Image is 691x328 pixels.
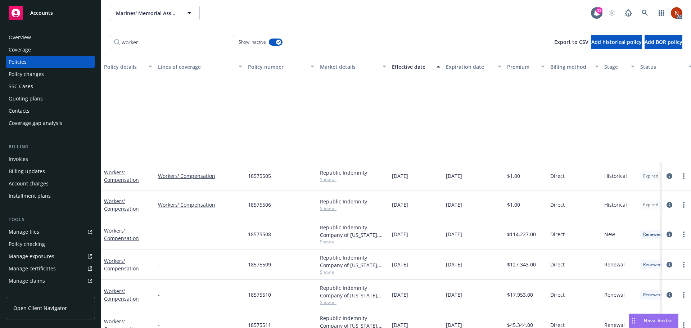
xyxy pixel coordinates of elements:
a: circleInformation [665,230,674,239]
a: Workers' Compensation [104,198,139,212]
div: Billing [6,143,95,150]
button: Premium [504,58,547,75]
a: circleInformation [665,260,674,269]
button: Add BOR policy [645,35,682,49]
span: 18575508 [248,230,271,238]
span: Direct [550,291,565,298]
button: Market details [317,58,389,75]
div: Manage claims [9,275,45,287]
a: more [679,201,688,209]
div: Contacts [9,105,30,117]
a: Start snowing [605,6,619,20]
span: $17,953.00 [507,291,533,298]
a: Policies [6,56,95,68]
span: [DATE] [392,291,408,298]
span: Renewed [643,231,661,238]
a: Manage exposures [6,251,95,262]
span: - [158,230,160,238]
a: circleInformation [665,172,674,180]
a: Workers' Compensation [158,172,242,180]
span: Historical [604,172,627,180]
span: Direct [550,261,565,268]
div: Premium [507,63,537,71]
span: Show all [320,269,386,275]
button: Nova Assist [629,314,678,328]
a: Quoting plans [6,93,95,104]
a: circleInformation [665,291,674,299]
div: Installment plans [9,190,51,202]
span: Direct [550,172,565,180]
div: Manage files [9,226,39,238]
span: Marines' Memorial Association [116,9,178,17]
div: Coverage gap analysis [9,117,62,129]
button: Lines of coverage [155,58,245,75]
span: Expired [643,202,658,208]
a: Policy changes [6,68,95,80]
span: Show all [320,239,386,245]
div: Billing method [550,63,591,71]
span: Show all [320,299,386,305]
a: Workers' Compensation [104,227,139,242]
button: Policy number [245,58,317,75]
a: Switch app [654,6,669,20]
span: [DATE] [446,201,462,208]
a: more [679,291,688,299]
div: Coverage [9,44,31,55]
span: $1.00 [507,201,520,208]
a: SSC Cases [6,81,95,92]
div: Policy changes [9,68,44,80]
div: Effective date [392,63,432,71]
a: Workers' Compensation [104,288,139,302]
span: Nova Assist [644,318,672,324]
span: Expired [643,173,658,179]
div: Republic Indemnity Company of [US_STATE], [GEOGRAPHIC_DATA] Indemnity [320,254,386,269]
div: Tools [6,216,95,223]
a: Workers' Compensation [104,257,139,272]
button: Effective date [389,58,443,75]
span: Show all [320,176,386,183]
a: Coverage [6,44,95,55]
span: $127,343.00 [507,261,536,268]
span: Show all [320,205,386,211]
div: Republic Indemnity [320,169,386,176]
a: Accounts [6,3,95,23]
span: [DATE] [392,201,408,208]
span: 18575505 [248,172,271,180]
span: Historical [604,201,627,208]
span: $1.00 [507,172,520,180]
button: Expiration date [443,58,504,75]
input: Filter by keyword... [110,35,234,49]
div: Manage exposures [9,251,54,262]
span: New [604,230,615,238]
a: Workers' Compensation [158,201,242,208]
span: 18575510 [248,291,271,298]
span: - [158,261,160,268]
span: [DATE] [392,230,408,238]
a: Workers' Compensation [104,169,139,183]
span: Open Client Navigator [13,304,67,312]
div: Manage BORs [9,287,42,299]
div: SSC Cases [9,81,33,92]
a: Manage certificates [6,263,95,274]
img: photo [671,7,682,19]
span: 18575509 [248,261,271,268]
a: more [679,260,688,269]
span: Renewal [604,261,625,268]
span: Direct [550,230,565,238]
span: 18575506 [248,201,271,208]
span: $114,227.00 [507,230,536,238]
div: Drag to move [629,314,638,328]
button: Marines' Memorial Association [110,6,200,20]
span: [DATE] [446,261,462,268]
div: Policy details [104,63,144,71]
a: Invoices [6,153,95,165]
span: Export to CSV [554,39,588,45]
button: Policy details [101,58,155,75]
a: Manage files [6,226,95,238]
button: Add historical policy [591,35,642,49]
a: Overview [6,32,95,43]
div: Overview [9,32,31,43]
span: [DATE] [392,261,408,268]
button: Billing method [547,58,601,75]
